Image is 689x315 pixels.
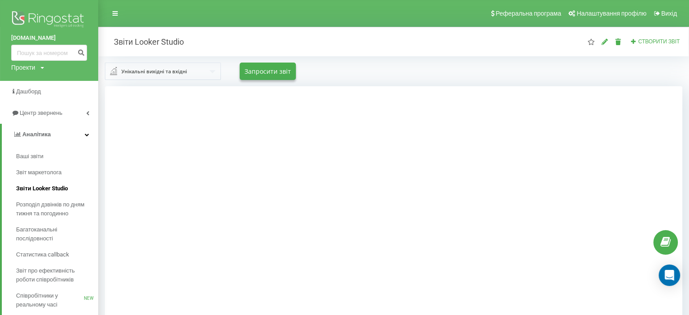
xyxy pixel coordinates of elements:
[11,34,87,42] a: [DOMAIN_NAME]
[16,222,98,247] a: Багатоканальні послідовності
[16,200,94,218] span: Розподіл дзвінків по дням тижня та погодинно
[16,291,84,309] span: Співробітники у реальному часі
[631,38,637,44] i: Створити звіт
[496,10,561,17] span: Реферальна програма
[587,38,595,45] i: Цей звіт буде завантажений першим при відкритті "Звіти Looker Studio". Ви можете призначити будь-...
[16,225,94,243] span: Багатоканальні послідовності
[105,37,184,47] h2: Звіти Looker Studio
[11,63,35,72] div: Проекти
[638,38,680,45] span: Створити звіт
[16,164,98,181] a: Звіт маркетолога
[16,266,94,284] span: Звіт про ефективність роботи співробітників
[16,148,98,164] a: Ваші звіти
[11,9,87,31] img: Ringostat logo
[16,184,68,193] span: Звіти Looker Studio
[16,247,98,263] a: Статистика callback
[121,67,187,76] div: Унікальні вихідні та вхідні
[659,265,680,286] div: Open Intercom Messenger
[577,10,646,17] span: Налаштування профілю
[601,38,609,45] i: Редагувати звіт
[11,45,87,61] input: Пошук за номером
[16,263,98,288] a: Звіт про ефективність роботи співробітників
[628,38,682,46] button: Створити звіт
[16,250,69,259] span: Статистика callback
[16,181,98,197] a: Звіти Looker Studio
[240,63,296,80] button: Запросити звіт
[661,10,677,17] span: Вихід
[2,124,98,145] a: Аналiтика
[614,38,622,45] i: Видалити звіт
[22,131,51,138] span: Аналiтика
[20,109,62,116] span: Центр звернень
[16,197,98,222] a: Розподіл дзвінків по дням тижня та погодинно
[16,168,62,177] span: Звіт маркетолога
[16,152,43,161] span: Ваші звіти
[16,288,98,313] a: Співробітники у реальному часіNEW
[16,88,41,95] span: Дашборд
